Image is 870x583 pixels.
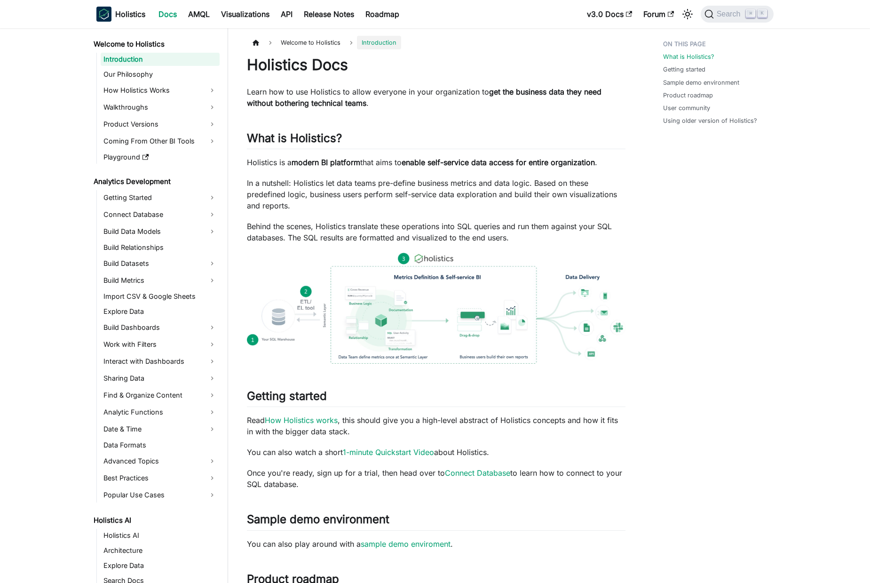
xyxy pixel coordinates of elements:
a: API [275,7,298,22]
p: Holistics is a that aims to . [247,157,625,168]
span: Introduction [357,36,401,49]
a: Build Data Models [101,224,220,239]
span: Search [714,10,746,18]
nav: Docs sidebar [87,28,228,583]
strong: enable self-service data access for entire organization [402,158,595,167]
a: v3.0 Docs [581,7,638,22]
a: Explore Data [101,559,220,572]
p: Learn how to use Holistics to allow everyone in your organization to . [247,86,625,109]
a: Date & Time [101,422,220,437]
kbd: ⌘ [746,9,755,18]
a: Coming From Other BI Tools [101,134,220,149]
a: Popular Use Cases [101,487,220,503]
a: Best Practices [101,471,220,486]
h2: What is Holistics? [247,131,625,149]
a: Docs [153,7,182,22]
a: Roadmap [360,7,405,22]
a: Home page [247,36,265,49]
a: AMQL [182,7,215,22]
a: Forum [638,7,680,22]
a: Welcome to Holistics [91,38,220,51]
a: Connect Database [101,207,220,222]
h2: Sample demo environment [247,512,625,530]
h2: Getting started [247,389,625,407]
a: Interact with Dashboards [101,354,220,369]
a: Work with Filters [101,337,220,352]
kbd: K [758,9,767,18]
a: Build Metrics [101,273,220,288]
a: Build Relationships [101,241,220,254]
a: Product Versions [101,117,220,132]
a: Sharing Data [101,371,220,386]
a: Find & Organize Content [101,388,220,403]
a: Build Dashboards [101,320,220,335]
a: Explore Data [101,305,220,318]
a: sample demo enviroment [361,539,451,549]
p: Read , this should give you a high-level abstract of Holistics concepts and how it fits in with t... [247,415,625,437]
a: Using older version of Holistics? [663,116,757,125]
img: How Holistics fits in your Data Stack [247,253,625,364]
a: Release Notes [298,7,360,22]
a: Analytics Development [91,175,220,188]
a: HolisticsHolistics [96,7,145,22]
span: Welcome to Holistics [276,36,345,49]
p: Behind the scenes, Holistics translate these operations into SQL queries and run them against you... [247,221,625,243]
button: Switch between dark and light mode (currently light mode) [680,7,695,22]
a: Product roadmap [663,91,713,100]
a: Advanced Topics [101,454,220,469]
p: In a nutshell: Holistics let data teams pre-define business metrics and data logic. Based on thes... [247,177,625,211]
img: Holistics [96,7,111,22]
a: Build Datasets [101,256,220,271]
a: Getting Started [101,190,220,205]
a: Sample demo environment [663,78,739,87]
a: Holistics AI [91,514,220,527]
h1: Holistics Docs [247,56,625,74]
a: Connect Database [445,468,510,478]
a: Playground [101,151,220,164]
a: Walkthroughs [101,100,220,115]
a: Visualizations [215,7,275,22]
a: How Holistics Works [101,83,220,98]
a: 1-minute Quickstart Video [343,447,434,457]
a: Getting started [663,65,705,74]
a: What is Holistics? [663,52,714,61]
a: Architecture [101,544,220,557]
a: Analytic Functions [101,405,220,420]
a: Holistics AI [101,529,220,542]
b: Holistics [115,8,145,20]
p: You can also play around with a . [247,538,625,550]
p: You can also watch a short about Holistics. [247,447,625,458]
p: Once you're ready, sign up for a trial, then head over to to learn how to connect to your SQL dat... [247,467,625,490]
nav: Breadcrumbs [247,36,625,49]
button: Search (Command+K) [701,6,774,23]
a: Import CSV & Google Sheets [101,290,220,303]
a: User community [663,104,710,112]
a: Our Philosophy [101,68,220,81]
strong: modern BI platform [292,158,360,167]
a: Data Formats [101,439,220,452]
a: How Holistics works [265,415,338,425]
a: Introduction [101,53,220,66]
